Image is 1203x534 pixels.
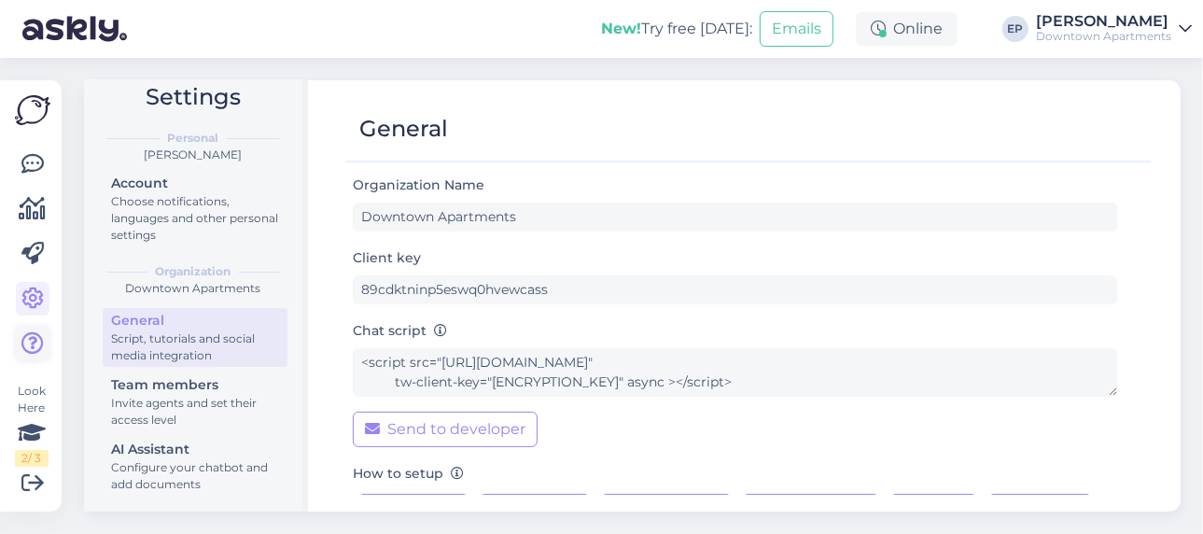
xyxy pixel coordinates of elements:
b: Personal [168,130,219,147]
a: GeneralScript, tutorials and social media integration [103,308,287,367]
div: General [111,311,279,330]
h2: Settings [99,79,287,115]
div: Configure your chatbot and add documents [111,459,279,493]
div: Script, tutorials and social media integration [111,330,279,364]
div: Downtown Apartments [99,280,287,297]
textarea: <script src="[URL][DOMAIN_NAME]" tw-client-key="[ENCRYPTION_KEY]" async ></script> [353,348,1118,397]
button: Emails [760,11,833,47]
label: Organization Name [353,176,492,195]
div: Account [111,174,279,193]
div: [PERSON_NAME] [99,147,287,163]
div: EP [1002,16,1028,42]
img: Askly Logo [15,95,50,125]
input: ABC Corporation [353,203,1118,232]
div: Invite agents and set their access level [111,395,279,429]
label: Chat script [353,321,447,341]
div: 2 / 3 [15,450,49,467]
div: [PERSON_NAME] [1036,14,1171,29]
div: Try free [DATE]: [601,18,752,40]
div: Look Here [15,383,49,467]
div: AI Assistant [111,440,279,459]
div: General [359,111,448,147]
div: Online [856,12,958,46]
button: Send to developer [353,412,538,447]
a: Team membersInvite agents and set their access level [103,372,287,431]
b: New! [601,20,641,37]
a: AI AssistantConfigure your chatbot and add documents [103,437,287,496]
label: How to setup [353,464,464,484]
div: Team members [111,375,279,395]
a: AccountChoose notifications, languages and other personal settings [103,171,287,246]
label: Client key [353,248,421,268]
a: [PERSON_NAME]Downtown Apartments [1036,14,1192,44]
b: Organization [156,263,231,280]
div: Choose notifications, languages and other personal settings [111,193,279,244]
div: Downtown Apartments [1036,29,1171,44]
